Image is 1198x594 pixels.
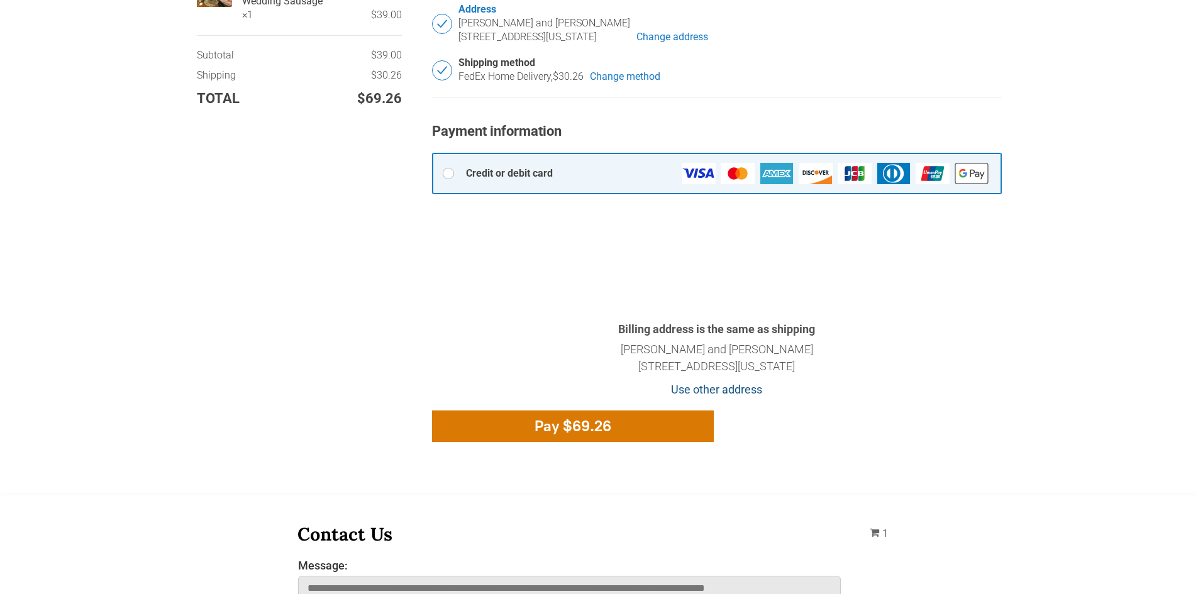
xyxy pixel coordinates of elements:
td: Subtotal [197,48,303,69]
div: Payment information [432,123,1002,141]
td: Total [197,89,287,109]
a: Change method [590,70,660,84]
div: Shipping method [458,57,1002,70]
div: × 1 [242,8,253,22]
p: [PERSON_NAME] and [PERSON_NAME] [STREET_ADDRESS][US_STATE] [432,341,1002,375]
div: Address [458,3,1002,16]
a: Use other address [671,383,762,396]
img: google pay [955,163,989,184]
td: $30.26 [303,69,402,89]
img: amex [760,163,794,184]
div: FedEx Home Delivery , [458,70,584,84]
h3: Contact Us [297,522,842,546]
span: $39.00 [371,49,402,61]
a: Change address [636,30,708,44]
img: diners club [877,163,911,184]
img: union pay [916,163,950,184]
div: Credit or debit card [466,167,675,180]
img: visa [682,163,716,184]
div: [PERSON_NAME] and [PERSON_NAME] [STREET_ADDRESS][US_STATE] [458,16,630,45]
p: Billing address is the same as shipping [432,321,1002,338]
button: Pay $69.26 [432,410,714,442]
span: $30.26 [553,70,584,82]
iframe: Secure payment input frame [430,204,806,304]
span: Shipping [197,69,236,82]
label: Message: [298,559,841,572]
span: $69.26 [357,89,402,109]
img: discover [799,163,833,184]
img: master card [721,163,755,184]
div: $39.00 [253,8,402,22]
span: 1 [882,527,888,539]
img: jcb [838,163,872,184]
